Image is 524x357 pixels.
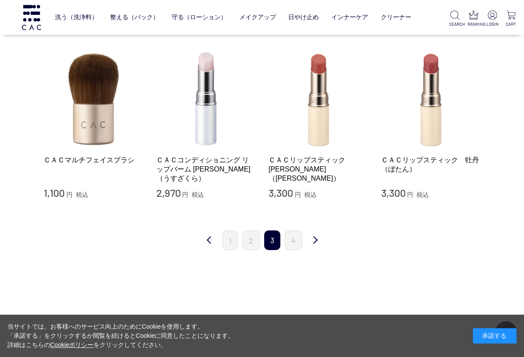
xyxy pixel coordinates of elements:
[222,230,238,250] a: 1
[505,10,517,27] a: CART
[269,186,293,199] span: 3,300
[295,191,301,198] span: 円
[44,23,68,35] span: 2,530
[269,155,368,183] a: ＣＡＣリップスティック [PERSON_NAME]（[PERSON_NAME]）
[473,328,517,343] div: 承諾する
[304,191,317,198] span: 税込
[264,230,280,250] span: 3
[288,7,319,27] a: 日やけ止め
[269,49,368,148] img: ＣＡＣリップスティック 茜（あかね）
[449,21,461,27] p: SEARCH
[76,191,88,198] span: 税込
[381,186,406,199] span: 3,300
[44,49,143,148] img: ＣＡＣマルチフェイスブラシ
[192,191,204,198] span: 税込
[381,49,481,148] img: ＣＡＣリップスティック 牡丹（ぼたん）
[156,186,181,199] span: 2,970
[110,7,159,27] a: 整える（パック）
[7,322,234,350] div: 当サイトでは、お客様へのサービス向上のためにCookieを使用します。 「承諾する」をクリックするか閲覧を続けるとCookieに同意したことになります。 詳細はこちらの をクリックしてください。
[307,230,324,251] a: 次
[44,186,65,199] span: 1,100
[407,191,413,198] span: 円
[200,230,218,251] a: 前
[156,155,256,183] a: ＣＡＣコンディショニング リップバーム [PERSON_NAME]（うすざくら）
[449,10,461,27] a: SEARCH
[285,230,302,250] a: 4
[55,7,98,27] a: 洗う（洗浄料）
[182,191,188,198] span: 円
[486,21,498,27] p: LOGIN
[44,155,143,165] a: ＣＡＣマルチフェイスブラシ
[486,10,498,27] a: LOGIN
[505,21,517,27] p: CART
[468,21,479,27] p: RANKING
[242,230,260,250] a: 2
[66,191,72,198] span: 円
[381,155,481,174] a: ＣＡＣリップスティック 牡丹（ぼたん）
[331,7,368,27] a: インナーケア
[417,191,429,198] span: 税込
[381,7,411,27] a: クリーナー
[239,7,276,27] a: メイクアップ
[50,341,94,348] a: Cookieポリシー
[156,49,256,148] img: ＣＡＣコンディショニング リップバーム 薄桜（うすざくら）
[21,5,42,30] img: logo
[468,10,479,27] a: RANKING
[172,7,227,27] a: 守る（ローション）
